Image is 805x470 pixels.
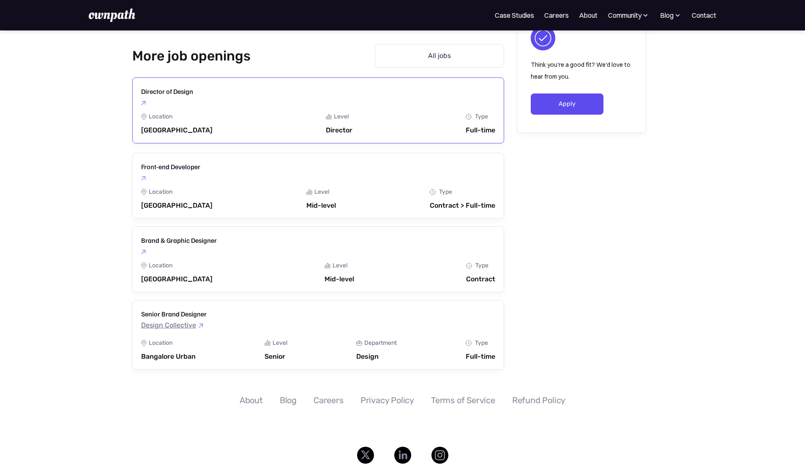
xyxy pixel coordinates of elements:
[132,226,504,292] a: Brand & Graphic DesignerLocation Icon - Job Board X Webflow TemplateLocation[GEOGRAPHIC_DATA]Grap...
[360,395,414,405] a: Privacy Policy
[660,10,682,20] div: Blog
[265,340,270,346] img: Graph Icon - Job Board X Webflow Template
[141,352,196,361] div: Bangalore Urban
[475,113,488,120] div: Type
[326,126,352,135] div: Director
[356,352,397,361] div: Design
[149,262,172,269] div: Location
[430,189,436,195] img: Clock Icon - Job Board X Webflow Template
[660,10,674,20] div: Blog
[141,189,147,195] img: Location Icon - Job Board X Webflow Template
[439,189,452,195] div: Type
[466,114,472,120] img: Clock Icon - Job Board X Webflow Template
[608,10,649,20] div: Community
[475,262,488,269] div: Type
[141,86,193,96] h3: Director of Design
[314,395,344,405] a: Careers
[149,189,172,195] div: Location
[531,59,632,82] p: Think you're a good fit? We'd love to hear from you.
[132,153,504,219] a: Front-end DeveloperLocation Icon - Job Board X Webflow TemplateLocation[GEOGRAPHIC_DATA]Graph Ico...
[265,352,287,361] div: Senior
[280,395,297,405] a: Blog
[141,113,147,120] img: Location Icon - Job Board X Webflow Template
[141,340,147,346] img: Location Icon - Job Board X Webflow Template
[579,10,598,20] a: About
[132,300,504,369] a: Senior Brand DesignerDesign CollectiveLocation Icon - Job Board X Webflow TemplateLocationBangalo...
[141,262,147,269] img: Location Icon - Job Board X Webflow Template
[149,113,172,120] div: Location
[334,113,349,120] div: Level
[141,309,207,319] h3: Senior Brand Designer
[375,44,504,68] a: All jobs
[141,322,196,329] div: Design Collective
[141,275,213,283] div: [GEOGRAPHIC_DATA]
[475,340,488,346] div: Type
[141,235,217,245] h3: Brand & Graphic Designer
[306,189,312,195] img: Graph Icon - Job Board X Webflow Template
[326,114,332,120] img: Graph Icon - Job Board X Webflow Template
[512,395,565,405] a: Refund Policy
[466,275,495,283] div: Contract
[608,10,641,20] div: Community
[314,189,329,195] div: Level
[431,395,495,405] a: Terms of Service
[306,201,336,210] div: Mid-level
[544,10,569,20] a: Careers
[466,263,472,269] img: Clock Icon - Job Board X Webflow Template
[466,352,495,361] div: Full-time
[430,201,495,210] div: Contract > Full-time
[356,340,362,346] img: Portfolio Icon - Job Board X Webflow Template
[466,340,472,346] img: Clock Icon - Job Board X Webflow Template
[333,262,347,269] div: Level
[692,10,716,20] a: Contact
[132,77,504,143] a: Director of DesignLocation Icon - Job Board X Webflow TemplateLocation[GEOGRAPHIC_DATA]Graph Icon...
[495,10,534,20] a: Case Studies
[466,126,495,135] div: Full-time
[141,126,213,135] div: [GEOGRAPHIC_DATA]
[273,340,287,346] div: Level
[325,263,330,269] img: Graph Icon - Job Board X Webflow Template
[141,201,213,210] div: [GEOGRAPHIC_DATA]
[325,275,354,283] div: Mid-level
[364,340,397,346] div: Department
[531,93,604,115] a: Apply
[132,48,262,64] h2: More job openings
[149,340,172,346] div: Location
[240,395,263,405] a: About
[141,162,200,172] h3: Front-end Developer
